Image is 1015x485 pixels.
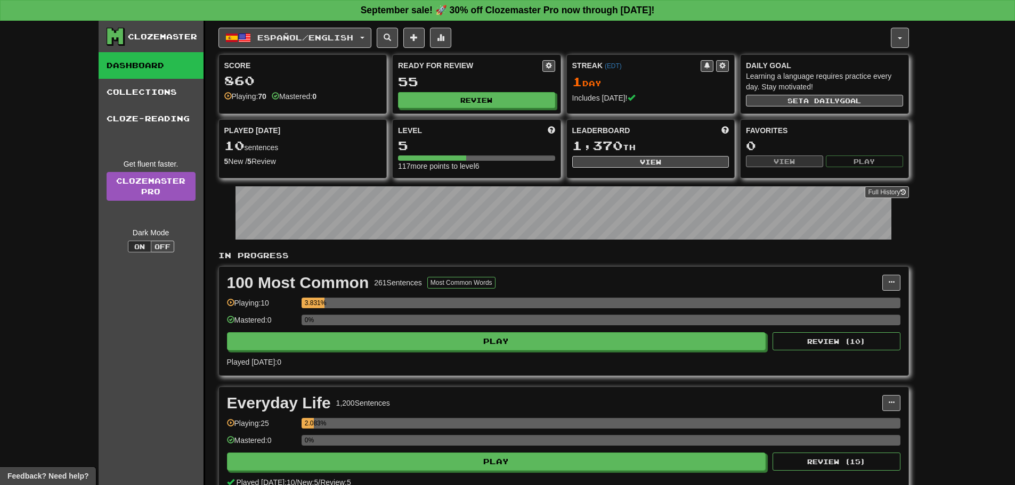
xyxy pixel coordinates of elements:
[224,91,266,102] div: Playing:
[398,125,422,136] span: Level
[272,91,316,102] div: Mastered:
[227,435,296,453] div: Mastered: 0
[224,157,229,166] strong: 5
[398,92,555,108] button: Review
[305,418,314,429] div: 2.083%
[257,33,353,42] span: Español / English
[572,74,582,89] span: 1
[572,93,729,103] div: Includes [DATE]!
[572,60,701,71] div: Streak
[99,52,204,79] a: Dashboard
[377,28,398,48] button: Search sentences
[746,71,903,92] div: Learning a language requires practice every day. Stay motivated!
[572,138,623,153] span: 1,370
[227,453,766,471] button: Play
[865,186,908,198] button: Full History
[7,471,88,481] span: Open feedback widget
[247,157,251,166] strong: 5
[258,92,266,101] strong: 70
[746,155,823,167] button: View
[746,60,903,71] div: Daily Goal
[746,139,903,152] div: 0
[572,75,729,89] div: Day
[128,241,151,252] button: On
[572,156,729,168] button: View
[227,298,296,315] div: Playing: 10
[224,60,381,71] div: Score
[336,398,390,408] div: 1,200 Sentences
[374,277,422,288] div: 261 Sentences
[151,241,174,252] button: Off
[99,79,204,105] a: Collections
[746,95,903,106] button: Seta dailygoal
[107,172,196,201] a: ClozemasterPro
[746,125,903,136] div: Favorites
[361,5,655,15] strong: September sale! 🚀 30% off Clozemaster Pro now through [DATE]!
[305,298,324,308] div: 3.831%
[227,358,281,366] span: Played [DATE]: 0
[224,156,381,167] div: New / Review
[107,227,196,238] div: Dark Mode
[224,74,381,87] div: 860
[773,453,900,471] button: Review (15)
[427,277,496,289] button: Most Common Words
[224,138,245,153] span: 10
[99,105,204,132] a: Cloze-Reading
[605,62,622,70] a: (EDT)
[398,161,555,171] div: 117 more points to level 6
[218,250,909,261] p: In Progress
[803,97,840,104] span: a daily
[430,28,451,48] button: More stats
[224,139,381,153] div: sentences
[227,275,369,291] div: 100 Most Common
[227,395,331,411] div: Everyday Life
[227,315,296,332] div: Mastered: 0
[224,125,281,136] span: Played [DATE]
[218,28,371,48] button: Español/English
[398,60,542,71] div: Ready for Review
[572,139,729,153] div: th
[548,125,555,136] span: Score more points to level up
[227,332,766,350] button: Play
[398,139,555,152] div: 5
[572,125,630,136] span: Leaderboard
[826,155,903,167] button: Play
[773,332,900,350] button: Review (10)
[403,28,425,48] button: Add sentence to collection
[128,31,197,42] div: Clozemaster
[312,92,316,101] strong: 0
[107,159,196,169] div: Get fluent faster.
[227,418,296,435] div: Playing: 25
[721,125,729,136] span: This week in points, UTC
[398,75,555,88] div: 55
